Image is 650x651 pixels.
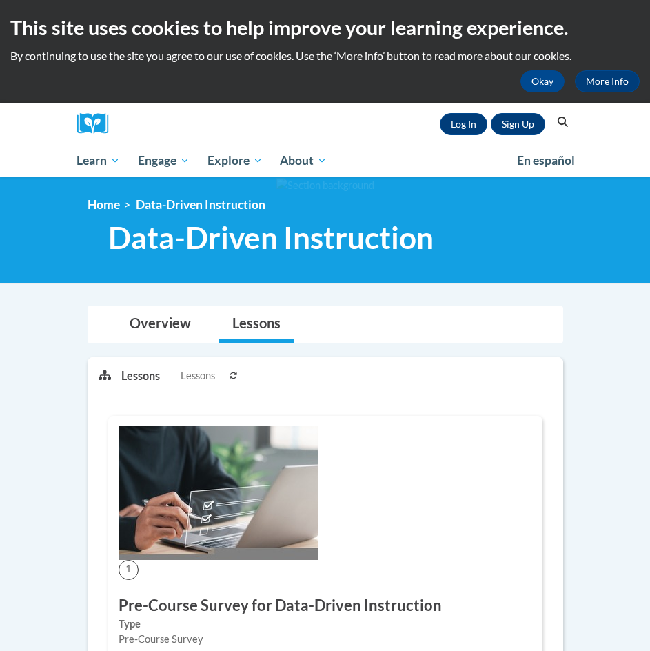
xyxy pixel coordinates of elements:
[440,113,487,135] a: Log In
[181,368,215,383] span: Lessons
[77,152,120,169] span: Learn
[517,153,575,168] span: En español
[67,145,584,177] div: Main menu
[119,595,532,617] h3: Pre-Course Survey for Data-Driven Instruction
[121,368,160,383] p: Lessons
[119,426,318,560] img: Course Image
[199,145,272,177] a: Explore
[129,145,199,177] a: Engage
[88,197,120,212] a: Home
[276,178,374,193] img: Section background
[77,113,119,134] img: Logo brand
[491,113,545,135] a: Register
[280,152,327,169] span: About
[136,197,265,212] span: Data-Driven Instruction
[520,70,565,92] button: Okay
[508,146,584,175] a: En español
[77,113,119,134] a: Cox Campus
[271,145,336,177] a: About
[10,48,640,63] p: By continuing to use the site you agree to our use of cookies. Use the ‘More info’ button to read...
[68,145,130,177] a: Learn
[207,152,263,169] span: Explore
[116,306,205,343] a: Overview
[119,617,532,632] label: Type
[108,219,434,256] span: Data-Driven Instruction
[119,632,532,647] div: Pre-Course Survey
[552,114,573,130] button: Search
[119,560,139,580] span: 1
[219,306,294,343] a: Lessons
[575,70,640,92] a: More Info
[138,152,190,169] span: Engage
[10,14,640,41] h2: This site uses cookies to help improve your learning experience.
